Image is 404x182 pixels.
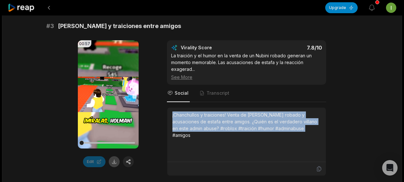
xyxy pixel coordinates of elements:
div: 7.8 /10 [253,44,322,51]
div: See More [171,74,322,81]
span: # 3 [46,22,54,31]
div: ¡Chanchullos y traiciones! Venta de [PERSON_NAME] robado y acusaciones de estafa entre amigos. ¿Q... [172,111,321,139]
button: Upgrade [325,2,358,13]
video: Your browser does not support mp4 format. [78,40,139,148]
div: Virality Score [181,44,250,51]
button: Edit [83,156,106,167]
div: Open Intercom Messenger [382,160,398,176]
span: Transcript [207,90,229,96]
span: [PERSON_NAME] y traiciones entre amigos [58,22,181,31]
span: Social [175,90,188,96]
div: La traición y el humor en la venta de un Nubini robado generan un momento memorable. Las acusacio... [171,52,322,81]
nav: Tabs [167,85,326,102]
